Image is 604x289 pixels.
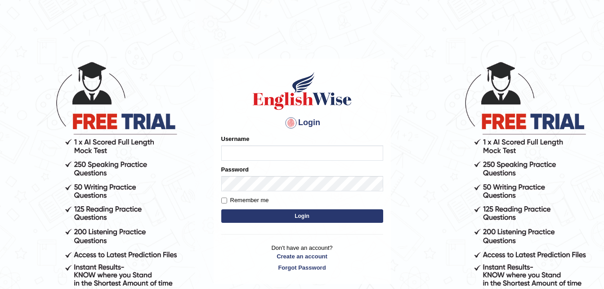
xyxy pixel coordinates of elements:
a: Create an account [221,252,383,261]
button: Login [221,209,383,223]
label: Username [221,135,250,143]
input: Remember me [221,198,227,203]
h4: Login [221,116,383,130]
label: Remember me [221,196,269,205]
img: Logo of English Wise sign in for intelligent practice with AI [251,71,353,111]
label: Password [221,165,249,174]
p: Don't have an account? [221,244,383,271]
a: Forgot Password [221,263,383,272]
